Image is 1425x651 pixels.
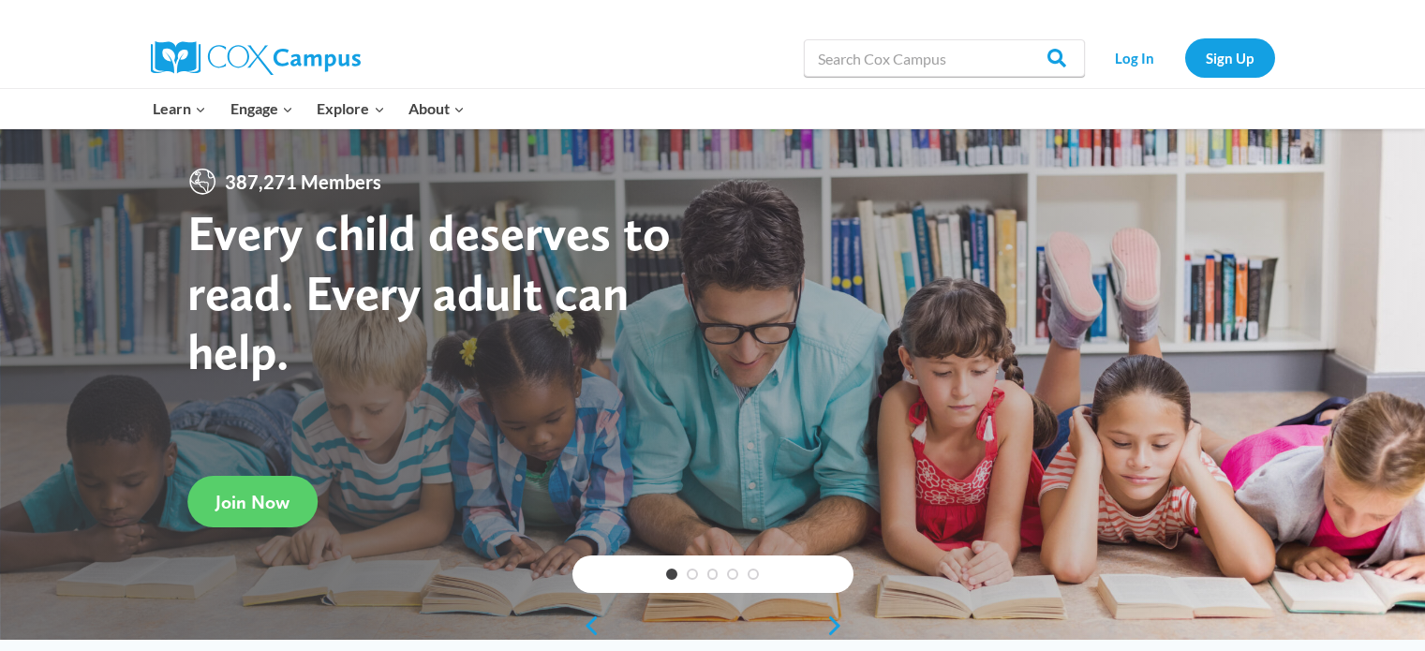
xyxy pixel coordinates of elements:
span: Learn [153,96,206,121]
a: 1 [666,569,677,580]
a: 2 [687,569,698,580]
div: content slider buttons [572,607,854,644]
span: 387,271 Members [217,167,389,197]
nav: Secondary Navigation [1094,38,1275,77]
nav: Primary Navigation [141,89,477,128]
a: 4 [727,569,738,580]
a: 5 [748,569,759,580]
a: 3 [707,569,719,580]
span: Engage [230,96,293,121]
span: Join Now [215,491,289,513]
span: Explore [317,96,384,121]
img: Cox Campus [151,41,361,75]
a: next [825,614,854,637]
a: Sign Up [1185,38,1275,77]
a: Log In [1094,38,1176,77]
input: Search Cox Campus [804,39,1085,77]
a: Join Now [187,476,318,527]
a: previous [572,614,601,637]
strong: Every child deserves to read. Every adult can help. [187,202,671,381]
span: About [408,96,465,121]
